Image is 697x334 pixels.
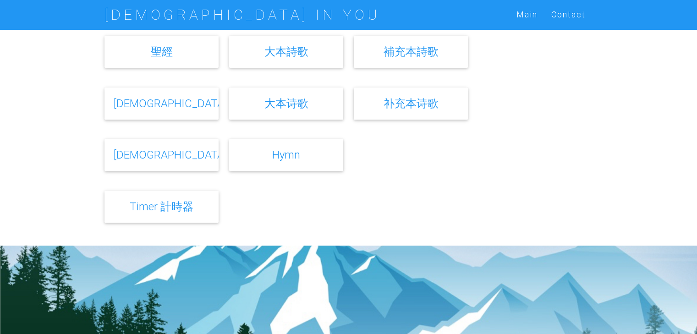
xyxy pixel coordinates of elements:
[264,97,308,110] a: 大本诗歌
[264,45,308,58] a: 大本詩歌
[114,97,227,110] a: [DEMOGRAPHIC_DATA]
[130,200,193,213] a: Timer 計時器
[383,97,438,110] a: 补充本诗歌
[151,45,173,58] a: 聖經
[114,148,227,161] a: [DEMOGRAPHIC_DATA]
[272,148,300,161] a: Hymn
[383,45,438,58] a: 補充本詩歌
[658,293,690,327] iframe: Chat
